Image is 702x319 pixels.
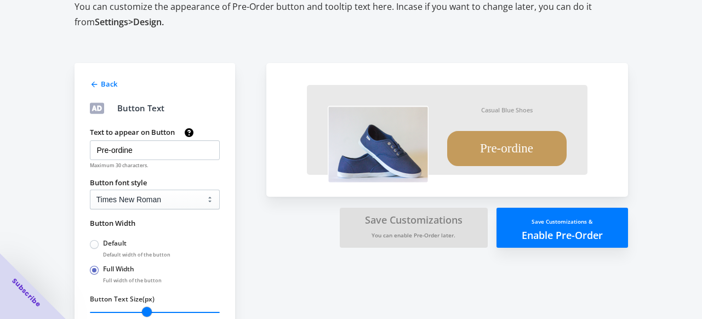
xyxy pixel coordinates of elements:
[532,218,592,225] small: Save Customizations &
[103,239,127,248] label: Default
[90,178,147,187] label: Button font style
[117,101,164,116] div: Button Text
[90,127,175,137] label: Text to appear on Button
[103,265,134,274] label: Full Width
[90,162,220,169] label: Maximum 30 characters.
[95,16,164,28] span: Settings > Design.
[103,277,162,284] span: Full width of the button
[90,218,220,228] label: Button Width
[496,208,628,248] button: Save Customizations &Enable Pre-Order
[90,295,155,304] label: Button Text Size(px)
[103,252,170,258] span: Default width of the button
[10,276,43,309] span: Subscribe
[372,231,455,239] small: You can enable Pre-Order later.
[447,131,567,166] button: Pre-ordine
[101,79,117,89] span: Back
[481,106,533,114] div: Casual Blue Shoes
[328,106,429,183] img: vzX7clC.png
[340,208,488,248] button: Save CustomizationsYou can enable Pre-Order later.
